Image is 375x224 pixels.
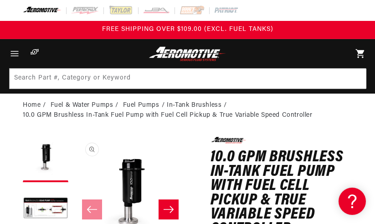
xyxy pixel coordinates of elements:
[147,46,228,61] img: Aeromotive
[23,100,352,121] nav: breadcrumbs
[5,39,25,68] summary: Menu
[123,100,159,110] a: Fuel Pumps
[51,100,113,110] a: Fuel & Water Pumps
[23,137,68,182] button: Load image 1 in gallery view
[345,69,365,89] button: Search Part #, Category or Keyword
[23,110,313,120] li: 10.0 GPM Brushless In-Tank Fuel Pump with Fuel Cell Pickup & True Variable Speed Controller
[10,69,366,89] input: Search Part #, Category or Keyword
[23,100,41,110] a: Home
[167,100,229,110] li: In-Tank Brushless
[102,26,273,33] span: FREE SHIPPING OVER $109.00 (EXCL. FUEL TANKS)
[82,199,102,219] button: Slide left
[159,199,179,219] button: Slide right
